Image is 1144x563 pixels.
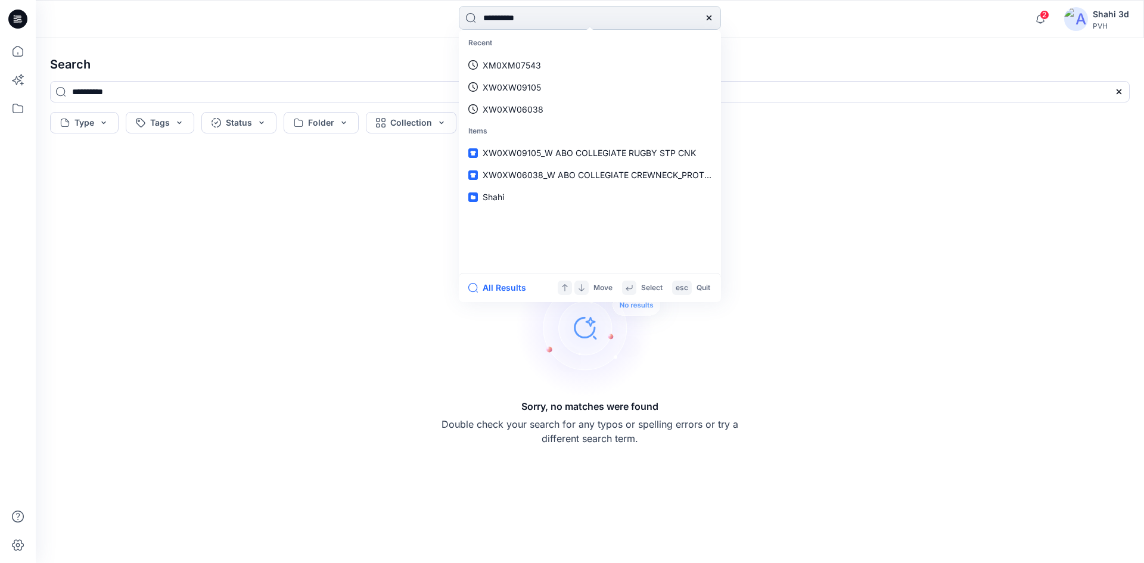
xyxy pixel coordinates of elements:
span: Shahi [483,192,504,202]
img: Sorry, no matches were found [516,256,683,399]
p: Double check your search for any typos or spelling errors or try a different search term. [441,417,739,446]
p: XM0XM07543 [483,59,541,71]
span: 2 [1040,10,1049,20]
p: Items [461,120,719,142]
a: Shahi [461,186,719,208]
span: XW0XW06038_W ABO COLLEGIATE CREWNECK_PROTO_V01 [483,170,728,180]
span: XW0XW09105_W ABO COLLEGIATE RUGBY STP CNK [483,148,696,158]
a: XM0XM07543 [461,54,719,76]
img: avatar [1064,7,1088,31]
a: XW0XW06038_W ABO COLLEGIATE CREWNECK_PROTO_V01 [461,164,719,186]
button: Collection [366,112,456,133]
button: Type [50,112,119,133]
button: Status [201,112,276,133]
p: Quit [697,282,710,294]
p: Recent [461,32,719,54]
button: Tags [126,112,194,133]
h5: Sorry, no matches were found [521,399,658,413]
a: XW0XW09105 [461,76,719,98]
div: PVH [1093,21,1129,30]
p: Move [593,282,613,294]
div: Shahi 3d [1093,7,1129,21]
p: XW0XW06038 [483,103,543,116]
button: All Results [468,281,534,295]
p: Select [641,282,663,294]
button: Folder [284,112,359,133]
h4: Search [41,48,1139,81]
p: esc [676,282,688,294]
p: XW0XW09105 [483,81,541,94]
a: XW0XW09105_W ABO COLLEGIATE RUGBY STP CNK [461,142,719,164]
a: XW0XW06038 [461,98,719,120]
